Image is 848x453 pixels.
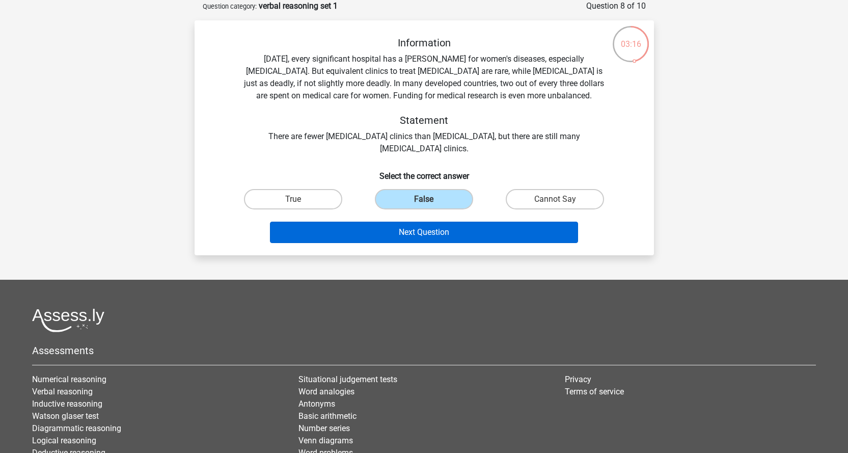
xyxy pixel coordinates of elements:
[243,37,605,49] h5: Information
[32,423,121,433] a: Diagrammatic reasoning
[203,3,257,10] small: Question category:
[32,308,104,332] img: Assessly logo
[298,423,350,433] a: Number series
[32,387,93,396] a: Verbal reasoning
[270,222,578,243] button: Next Question
[32,399,102,409] a: Inductive reasoning
[565,387,624,396] a: Terms of service
[506,189,604,209] label: Cannot Say
[298,387,354,396] a: Word analogies
[259,1,338,11] strong: verbal reasoning set 1
[32,344,816,357] h5: Assessments
[298,399,335,409] a: Antonyms
[32,375,106,384] a: Numerical reasoning
[32,411,99,421] a: Watson glaser test
[298,375,397,384] a: Situational judgement tests
[211,163,638,181] h6: Select the correct answer
[32,436,96,445] a: Logical reasoning
[298,436,353,445] a: Venn diagrams
[298,411,357,421] a: Basic arithmetic
[243,114,605,126] h5: Statement
[211,37,638,155] div: [DATE], every significant hospital has a [PERSON_NAME] for women's diseases, especially [MEDICAL_...
[244,189,342,209] label: True
[565,375,591,384] a: Privacy
[612,25,650,50] div: 03:16
[375,189,473,209] label: False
